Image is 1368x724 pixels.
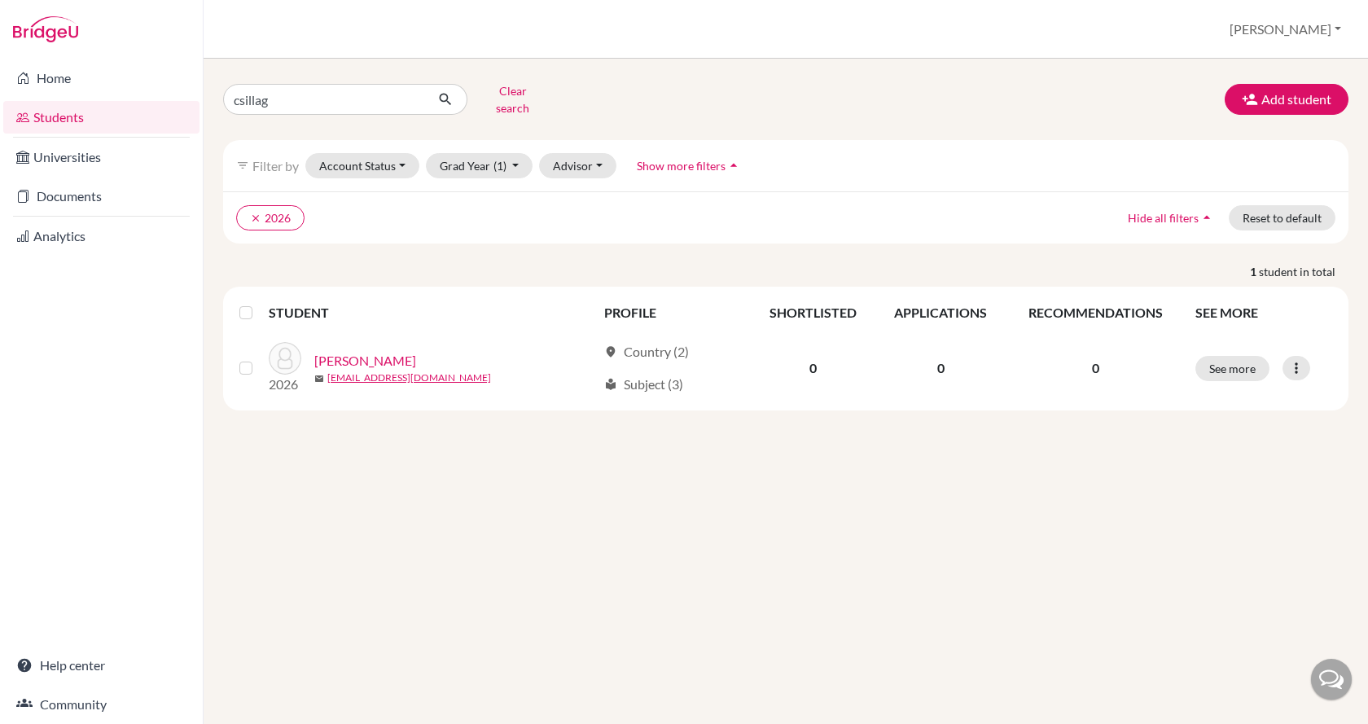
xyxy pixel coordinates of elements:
span: Filter by [252,158,299,173]
span: Hide all filters [1128,211,1199,225]
a: Documents [3,180,199,213]
th: APPLICATIONS [875,293,1006,332]
i: filter_list [236,159,249,172]
td: 0 [875,332,1006,404]
th: PROFILE [594,293,751,332]
span: (1) [493,159,506,173]
img: Csillag, Miki [269,342,301,375]
a: [PERSON_NAME] [314,351,416,371]
a: Students [3,101,199,134]
span: mail [314,374,324,384]
button: Reset to default [1229,205,1335,230]
button: Show more filtersarrow_drop_up [623,153,756,178]
input: Find student by name... [223,84,425,115]
span: Show more filters [637,159,726,173]
button: clear2026 [236,205,305,230]
a: [EMAIL_ADDRESS][DOMAIN_NAME] [327,371,491,385]
span: local_library [604,378,617,391]
p: 0 [1016,358,1176,378]
button: Grad Year(1) [426,153,533,178]
a: Analytics [3,220,199,252]
th: SEE MORE [1186,293,1342,332]
p: 2026 [269,375,301,394]
i: arrow_drop_up [1199,209,1215,226]
a: Universities [3,141,199,173]
th: SHORTLISTED [751,293,875,332]
div: Country (2) [604,342,689,362]
button: [PERSON_NAME] [1222,14,1348,45]
button: Hide all filtersarrow_drop_up [1114,205,1229,230]
img: Bridge-U [13,16,78,42]
button: Advisor [539,153,616,178]
span: student in total [1259,263,1348,280]
button: Add student [1225,84,1348,115]
th: STUDENT [269,293,594,332]
i: arrow_drop_up [726,157,742,173]
strong: 1 [1250,263,1259,280]
button: Clear search [467,78,558,121]
button: See more [1195,356,1269,381]
th: RECOMMENDATIONS [1006,293,1186,332]
td: 0 [751,332,875,404]
div: Subject (3) [604,375,683,394]
a: Community [3,688,199,721]
span: location_on [604,345,617,358]
a: Help center [3,649,199,682]
span: Help [37,11,70,26]
button: Account Status [305,153,419,178]
a: Home [3,62,199,94]
i: clear [250,213,261,224]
